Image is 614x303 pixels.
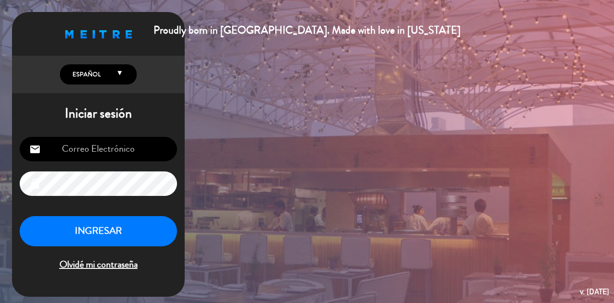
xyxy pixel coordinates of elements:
[29,144,41,155] i: email
[12,106,185,122] h1: Iniciar sesión
[20,137,177,161] input: Correo Electrónico
[580,285,609,298] div: v. [DATE]
[20,216,177,246] button: INGRESAR
[20,257,177,273] span: Olvidé mi contraseña
[29,178,41,190] i: lock
[70,70,101,79] span: Español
